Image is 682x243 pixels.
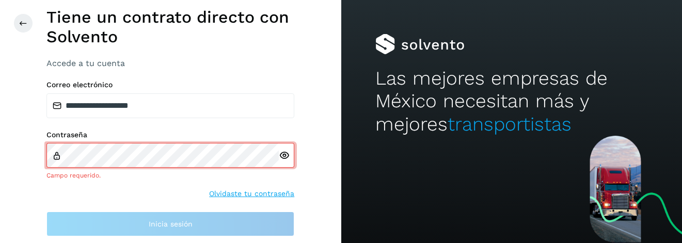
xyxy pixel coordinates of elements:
[46,212,294,236] button: Inicia sesión
[149,220,193,228] span: Inicia sesión
[46,80,294,89] label: Correo electrónico
[209,188,294,199] a: Olvidaste tu contraseña
[46,171,294,180] div: Campo requerido.
[375,67,648,136] h2: Las mejores empresas de México necesitan más y mejores
[46,7,294,47] h1: Tiene un contrato directo con Solvento
[46,58,294,68] h3: Accede a tu cuenta
[448,113,572,135] span: transportistas
[46,131,294,139] label: Contraseña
